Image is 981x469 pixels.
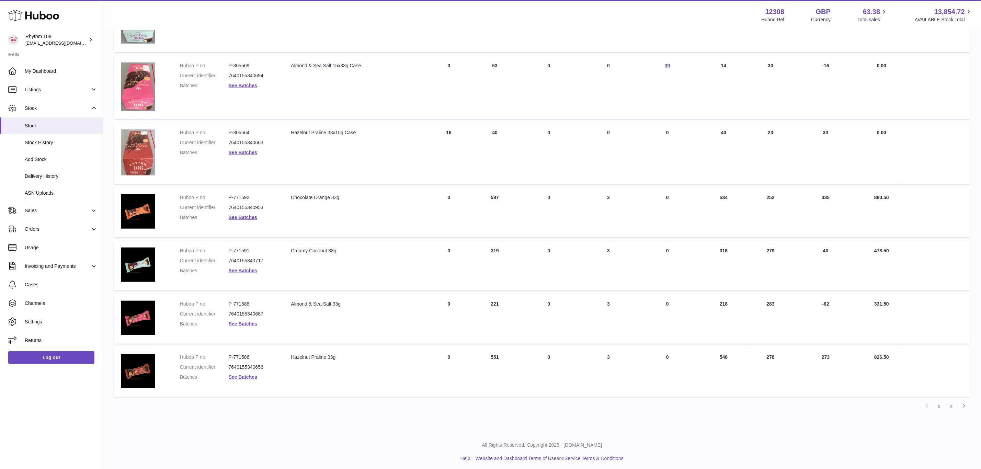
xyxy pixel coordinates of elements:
td: 0 [580,123,637,184]
span: 331.50 [874,301,889,307]
td: 40 [698,123,750,184]
span: Listings [25,87,90,93]
img: product image [121,129,155,175]
dt: Batches [180,149,229,156]
div: Creamy Coconut 33g [291,248,419,254]
dt: Huboo P no [180,248,229,254]
td: 23 [750,123,792,184]
td: 3 [580,241,637,290]
td: 0 [518,294,580,344]
td: 221 [472,294,518,344]
img: product image [121,248,155,282]
span: 0 [666,301,669,307]
strong: GBP [816,7,831,16]
span: Returns [25,337,98,344]
dt: Current identifier [180,139,229,146]
a: 13,854.72 AVAILABLE Stock Total [915,7,973,23]
dt: Current identifier [180,258,229,264]
a: Website and Dashboard Terms of Use [476,456,557,461]
td: 283 [750,294,792,344]
a: 63.38 Total sales [857,7,888,23]
dd: 7640155340687 [229,311,277,317]
span: Stock [25,123,98,129]
dt: Current identifier [180,311,229,317]
td: 0 [426,294,472,344]
td: 3 [580,187,637,237]
span: 0 [666,195,669,200]
td: 587 [472,187,518,237]
a: See Batches [229,83,257,88]
dd: 7640155340717 [229,258,277,264]
a: See Batches [229,374,257,380]
span: Stock History [25,139,98,146]
td: 53 [472,56,518,119]
dt: Batches [180,82,229,89]
div: Hazelnut Praline 33x15g Case [291,129,419,136]
td: 273 [791,347,860,397]
span: My Dashboard [25,68,98,75]
dt: Current identifier [180,72,229,79]
td: 0 [426,187,472,237]
dt: Current identifier [180,364,229,370]
li: and [473,455,624,462]
strong: 12308 [765,7,785,16]
td: -16 [791,56,860,119]
a: 39 [665,63,670,68]
a: 2 [945,400,958,413]
td: 0 [518,241,580,290]
div: Hazelnut Praline 33g [291,354,419,361]
img: product image [121,354,155,388]
span: Sales [25,207,90,214]
a: See Batches [229,268,257,273]
td: 40 [791,241,860,290]
dd: P-805569 [229,62,277,69]
span: 0 [666,130,669,135]
td: 0 [426,56,472,119]
div: Huboo Ref [762,16,785,23]
dt: Huboo P no [180,129,229,136]
dt: Huboo P no [180,62,229,69]
dd: 7640155340656 [229,364,277,370]
dd: 7640155340953 [229,204,277,211]
span: AVAILABLE Stock Total [915,16,973,23]
span: 0 [666,248,669,253]
dd: P-771586 [229,354,277,361]
td: 584 [698,187,750,237]
td: 0 [518,347,580,397]
dt: Batches [180,374,229,380]
td: 279 [750,241,792,290]
td: 33 [791,123,860,184]
span: Delivery History [25,173,98,180]
dd: P-771592 [229,194,277,201]
a: Help [460,456,470,461]
span: Add Stock [25,156,98,163]
span: Invoicing and Payments [25,263,90,270]
td: 0 [518,187,580,237]
td: 30 [750,56,792,119]
td: 0 [426,347,472,397]
td: 252 [750,187,792,237]
dd: P-805564 [229,129,277,136]
img: product image [121,62,155,111]
td: 3 [580,347,637,397]
a: See Batches [229,321,257,327]
td: 3 [580,294,637,344]
span: Channels [25,300,98,307]
img: orders@rhythm108.com [8,35,19,45]
div: Almond & Sea Salt 15x33g Case [291,62,419,69]
td: 0 [426,241,472,290]
div: Rhythm 108 [25,33,87,46]
span: 478.50 [874,248,889,253]
td: 278 [750,347,792,397]
dd: 7640155340694 [229,72,277,79]
dd: 7640155340663 [229,139,277,146]
dt: Current identifier [180,204,229,211]
span: Orders [25,226,90,232]
span: 880.50 [874,195,889,200]
dt: Huboo P no [180,194,229,201]
td: -62 [791,294,860,344]
td: 40 [472,123,518,184]
dt: Huboo P no [180,354,229,361]
span: 0.00 [877,63,886,68]
dd: P-771588 [229,301,277,307]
